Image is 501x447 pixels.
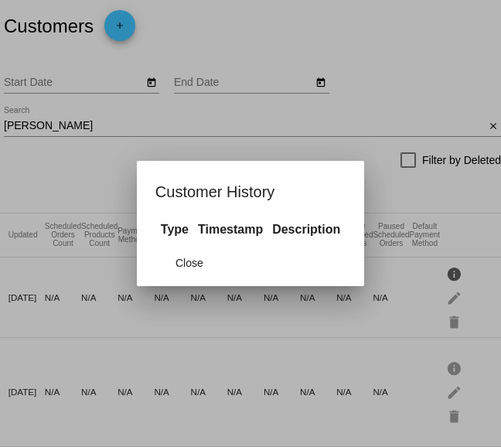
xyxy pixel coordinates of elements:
[268,221,344,238] th: Description
[157,221,193,238] th: Type
[155,249,223,277] button: Close dialog
[155,179,346,204] h1: Customer History
[176,257,203,269] span: Close
[194,221,267,238] th: Timestamp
